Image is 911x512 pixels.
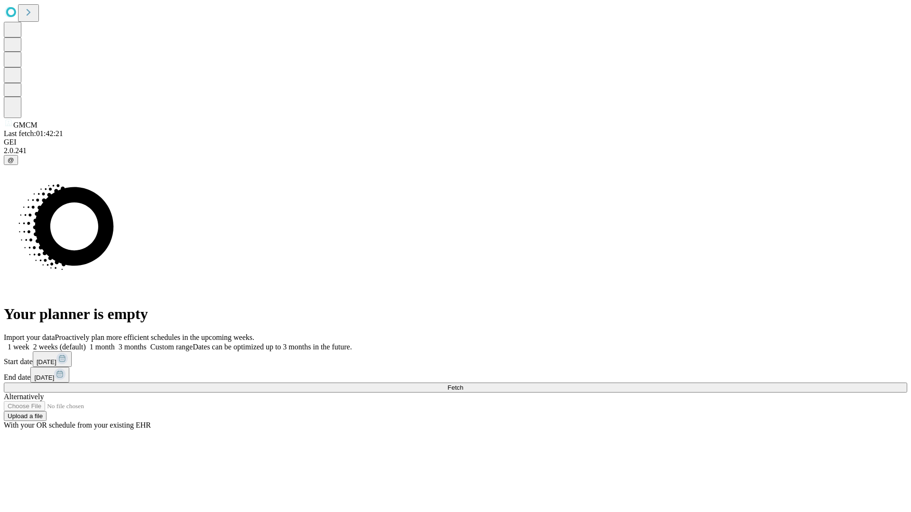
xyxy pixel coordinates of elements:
[55,333,254,341] span: Proactively plan more efficient schedules in the upcoming weeks.
[4,146,907,155] div: 2.0.241
[119,343,147,351] span: 3 months
[13,121,37,129] span: GMCM
[4,138,907,146] div: GEI
[150,343,193,351] span: Custom range
[4,333,55,341] span: Import your data
[30,367,69,383] button: [DATE]
[33,351,72,367] button: [DATE]
[4,367,907,383] div: End date
[34,374,54,381] span: [DATE]
[4,421,151,429] span: With your OR schedule from your existing EHR
[4,129,63,137] span: Last fetch: 01:42:21
[193,343,352,351] span: Dates can be optimized up to 3 months in the future.
[33,343,86,351] span: 2 weeks (default)
[4,351,907,367] div: Start date
[37,358,56,366] span: [DATE]
[8,343,29,351] span: 1 week
[4,305,907,323] h1: Your planner is empty
[4,393,44,401] span: Alternatively
[90,343,115,351] span: 1 month
[4,383,907,393] button: Fetch
[8,156,14,164] span: @
[447,384,463,391] span: Fetch
[4,155,18,165] button: @
[4,411,46,421] button: Upload a file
